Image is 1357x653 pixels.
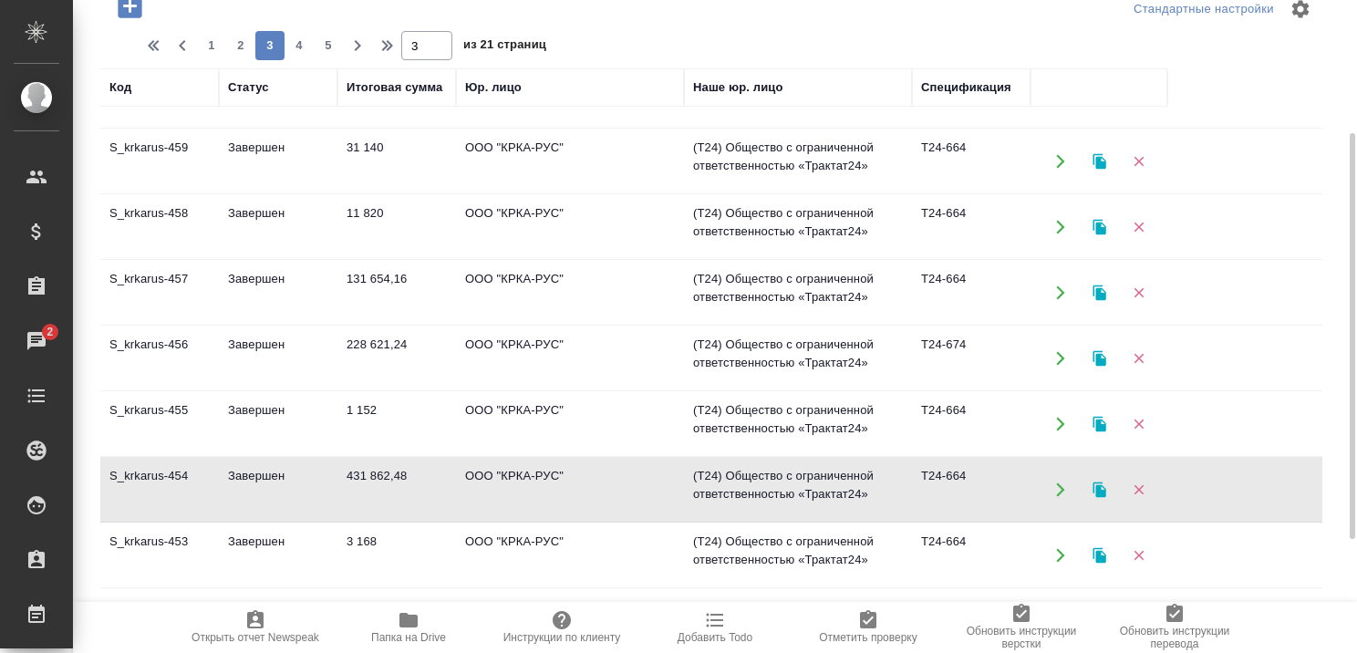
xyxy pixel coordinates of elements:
td: (T24) Общество с ограниченной ответственностью «Трактат24» [684,392,912,456]
span: из 21 страниц [463,34,546,60]
span: 2 [36,323,64,341]
button: Инструкции по клиенту [485,602,638,653]
button: Клонировать [1081,208,1118,245]
td: Завершен [219,523,337,587]
td: (T24) Общество с ограниченной ответственностью «Трактат24» [684,523,912,587]
td: (T24) Общество с ограниченной ответственностью «Трактат24» [684,589,912,653]
td: ООО "КРКА-РУС" [456,392,684,456]
span: 4 [285,36,314,55]
td: ООО "КРКА-РУС" [456,261,684,325]
td: Завершен [219,392,337,456]
span: 1 [197,36,226,55]
td: S_krkarus-459 [100,130,219,193]
div: Статус [228,78,269,97]
span: Папка на Drive [371,631,446,644]
button: Удалить [1120,471,1157,508]
td: T24-664 [912,195,1031,259]
a: 2 [5,318,68,364]
div: Код [109,78,131,97]
span: Инструкции по клиенту [503,631,621,644]
span: Открыть отчет Newspeak [192,631,319,644]
td: T24-664 [912,523,1031,587]
td: 228 621,24 [337,326,456,390]
button: Удалить [1120,536,1157,574]
button: 4 [285,31,314,60]
span: Отметить проверку [819,631,917,644]
button: 1 [197,31,226,60]
td: 11 820 [337,195,456,259]
button: Открыть [1041,208,1079,245]
button: Открыть [1041,142,1079,180]
td: Завершен [219,458,337,522]
td: T24-674 [912,326,1031,390]
button: Удалить [1120,142,1157,180]
td: ООО "КРКА-РУС" [456,326,684,390]
td: Завершен [219,589,337,653]
td: T24-664 [912,130,1031,193]
button: Удалить [1120,208,1157,245]
td: Завершен [219,195,337,259]
button: Клонировать [1081,405,1118,442]
td: T24-664 [912,589,1031,653]
td: 31 140 [337,130,456,193]
td: S_krkarus-452 [100,589,219,653]
button: 5 [314,31,343,60]
button: Обновить инструкции перевода [1098,602,1251,653]
button: Клонировать [1081,471,1118,508]
td: ООО "КРКА-РУС" [456,458,684,522]
button: Открыть [1041,339,1079,377]
td: ООО "КРКА-РУС" [456,195,684,259]
div: Спецификация [921,78,1011,97]
button: Клонировать [1081,339,1118,377]
td: Завершен [219,130,337,193]
td: ООО "КРКА-РУС" [456,589,684,653]
td: 1 620 [337,589,456,653]
td: (T24) Общество с ограниченной ответственностью «Трактат24» [684,261,912,325]
td: T24-664 [912,458,1031,522]
td: 131 654,16 [337,261,456,325]
td: (T24) Общество с ограниченной ответственностью «Трактат24» [684,195,912,259]
button: Открыть [1041,471,1079,508]
button: Удалить [1120,339,1157,377]
td: S_krkarus-457 [100,261,219,325]
button: Клонировать [1081,274,1118,311]
td: S_krkarus-456 [100,326,219,390]
button: Открыть [1041,405,1079,442]
td: T24-664 [912,392,1031,456]
div: Наше юр. лицо [693,78,783,97]
button: Клонировать [1081,142,1118,180]
button: Удалить [1120,274,1157,311]
td: S_krkarus-455 [100,392,219,456]
td: 3 168 [337,523,456,587]
td: (T24) Общество с ограниченной ответственностью «Трактат24» [684,326,912,390]
td: ООО "КРКА-РУС" [456,130,684,193]
td: Завершен [219,326,337,390]
button: Открыть [1041,274,1079,311]
td: S_krkarus-458 [100,195,219,259]
td: Завершен [219,261,337,325]
div: Итоговая сумма [347,78,442,97]
button: Открыть [1041,536,1079,574]
span: 5 [314,36,343,55]
button: Удалить [1120,405,1157,442]
td: ООО "КРКА-РУС" [456,523,684,587]
button: Отметить проверку [792,602,945,653]
button: Обновить инструкции верстки [945,602,1098,653]
button: Добавить Todo [638,602,792,653]
td: T24-664 [912,261,1031,325]
td: 431 862,48 [337,458,456,522]
button: Открыть отчет Newspeak [179,602,332,653]
span: Обновить инструкции перевода [1109,625,1240,650]
button: Папка на Drive [332,602,485,653]
td: 1 152 [337,392,456,456]
button: 2 [226,31,255,60]
td: (T24) Общество с ограниченной ответственностью «Трактат24» [684,130,912,193]
span: 2 [226,36,255,55]
td: (T24) Общество с ограниченной ответственностью «Трактат24» [684,458,912,522]
span: Добавить Todo [678,631,752,644]
td: S_krkarus-453 [100,523,219,587]
span: Обновить инструкции верстки [956,625,1087,650]
td: S_krkarus-454 [100,458,219,522]
div: Юр. лицо [465,78,522,97]
button: Клонировать [1081,536,1118,574]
